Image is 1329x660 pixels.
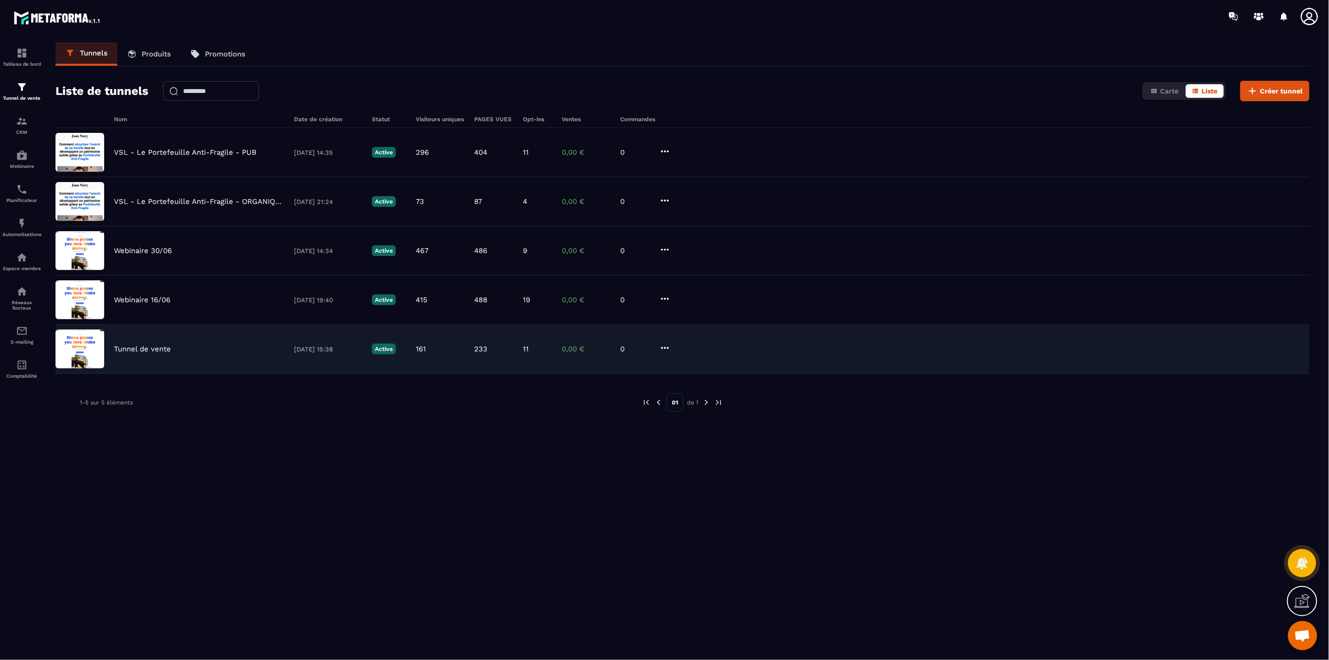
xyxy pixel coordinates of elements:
img: scheduler [16,183,28,195]
h6: Statut [372,116,406,123]
p: Webinaire 30/06 [114,246,172,255]
img: formation [16,47,28,59]
p: 9 [523,246,527,255]
p: [DATE] 19:40 [294,296,362,304]
p: Webinaire [2,164,41,169]
p: 73 [416,197,424,206]
p: Active [372,147,396,158]
p: 4 [523,197,527,206]
h6: Date de création [294,116,362,123]
img: next [714,398,723,407]
img: image [55,280,104,319]
p: [DATE] 14:35 [294,149,362,156]
a: Produits [117,42,181,66]
p: Tunnel de vente [2,95,41,101]
a: automationsautomationsAutomatisations [2,210,41,244]
p: 11 [523,345,529,353]
span: Créer tunnel [1260,86,1303,96]
p: [DATE] 21:24 [294,198,362,205]
img: image [55,231,104,270]
img: image [55,330,104,368]
p: Promotions [205,50,245,58]
img: automations [16,149,28,161]
p: 0 [620,246,649,255]
a: accountantaccountantComptabilité [2,352,41,386]
p: Espace membre [2,266,41,271]
p: Comptabilité [2,373,41,379]
p: 486 [474,246,487,255]
img: automations [16,252,28,263]
p: Tunnel de vente [114,345,171,353]
p: 0,00 € [562,197,610,206]
p: CRM [2,129,41,135]
a: formationformationTunnel de vente [2,74,41,108]
p: 296 [416,148,429,157]
img: image [55,133,104,172]
p: 0 [620,148,649,157]
p: Webinaire 16/06 [114,295,170,304]
h6: Opt-ins [523,116,552,123]
h6: PAGES VUES [474,116,513,123]
p: 0,00 € [562,148,610,157]
a: emailemailE-mailing [2,318,41,352]
a: formationformationTableau de bord [2,40,41,74]
p: 404 [474,148,487,157]
p: 1-5 sur 5 éléments [80,399,133,406]
h6: Visiteurs uniques [416,116,464,123]
p: [DATE] 14:34 [294,247,362,255]
p: Active [372,344,396,354]
p: Réseaux Sociaux [2,300,41,311]
a: formationformationCRM [2,108,41,142]
img: formation [16,115,28,127]
a: automationsautomationsEspace membre [2,244,41,278]
span: Carte [1161,87,1179,95]
p: 415 [416,295,427,304]
img: email [16,325,28,337]
img: next [702,398,711,407]
p: [DATE] 15:38 [294,346,362,353]
button: Créer tunnel [1240,81,1310,101]
p: 0 [620,295,649,304]
h6: Ventes [562,116,610,123]
p: 0,00 € [562,246,610,255]
p: 0,00 € [562,345,610,353]
p: E-mailing [2,339,41,345]
button: Liste [1186,84,1224,98]
p: 233 [474,345,487,353]
img: social-network [16,286,28,297]
p: 01 [666,393,683,412]
p: 0,00 € [562,295,610,304]
img: formation [16,81,28,93]
p: Produits [142,50,171,58]
p: Tableau de bord [2,61,41,67]
p: 161 [416,345,426,353]
p: Tunnels [80,49,108,57]
a: schedulerschedulerPlanificateur [2,176,41,210]
img: prev [654,398,663,407]
img: image [55,182,104,221]
img: automations [16,218,28,229]
p: 467 [416,246,428,255]
p: Active [372,196,396,207]
p: VSL - Le Portefeuille Anti-Fragile - PUB [114,148,257,157]
p: Planificateur [2,198,41,203]
p: 11 [523,148,529,157]
a: social-networksocial-networkRéseaux Sociaux [2,278,41,318]
h6: Commandes [620,116,655,123]
img: prev [642,398,651,407]
p: 19 [523,295,530,304]
button: Carte [1144,84,1185,98]
p: 0 [620,197,649,206]
p: de 1 [687,399,699,406]
p: 488 [474,295,487,304]
p: Active [372,245,396,256]
a: Tunnels [55,42,117,66]
a: Promotions [181,42,255,66]
p: 0 [620,345,649,353]
img: logo [14,9,101,26]
p: Active [372,294,396,305]
a: Mở cuộc trò chuyện [1288,621,1317,650]
p: 87 [474,197,482,206]
h2: Liste de tunnels [55,81,148,101]
h6: Nom [114,116,284,123]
